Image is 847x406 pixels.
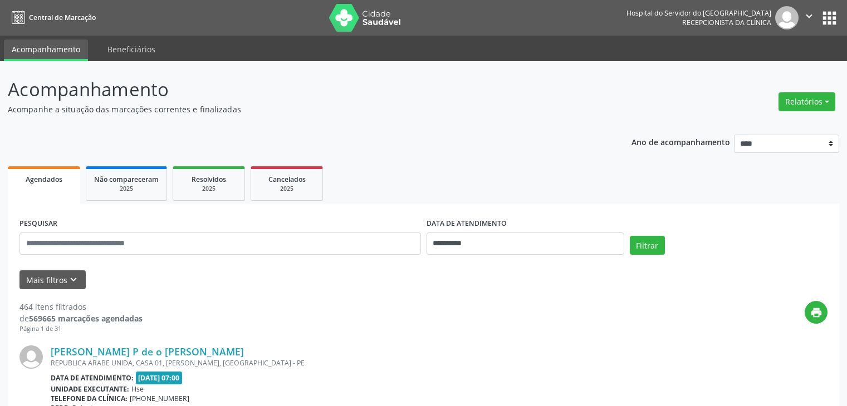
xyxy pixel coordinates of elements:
[51,345,244,358] a: [PERSON_NAME] P de o [PERSON_NAME]
[682,18,771,27] span: Recepcionista da clínica
[19,345,43,369] img: img
[100,39,163,59] a: Beneficiários
[192,175,226,184] span: Resolvidos
[51,384,129,394] b: Unidade executante:
[131,384,144,394] span: Hse
[8,8,96,27] a: Central de Marcação
[626,8,771,18] div: Hospital do Servidor do [GEOGRAPHIC_DATA]
[803,10,815,22] i: 
[8,103,590,115] p: Acompanhe a situação das marcações correntes e finalizadas
[51,358,660,368] div: REPUBLICA ARABE UNIDA, CASA 01, [PERSON_NAME], [GEOGRAPHIC_DATA] - PE
[19,324,143,334] div: Página 1 de 31
[259,185,315,193] div: 2025
[51,373,134,383] b: Data de atendimento:
[130,394,189,403] span: [PHONE_NUMBER]
[94,175,159,184] span: Não compareceram
[4,39,88,61] a: Acompanhamento
[181,185,237,193] div: 2025
[19,270,86,290] button: Mais filtroskeyboard_arrow_down
[799,6,820,29] button: 
[26,175,62,184] span: Agendados
[29,13,96,22] span: Central de Marcação
[67,274,80,286] i: keyboard_arrow_down
[268,175,306,184] span: Cancelados
[136,372,183,384] span: [DATE] 07:00
[94,185,159,193] div: 2025
[19,313,143,324] div: de
[810,306,822,319] i: print
[8,76,590,103] p: Acompanhamento
[630,236,665,255] button: Filtrar
[779,92,835,111] button: Relatórios
[19,215,57,232] label: PESQUISAR
[775,6,799,29] img: img
[820,8,839,28] button: apps
[805,301,828,324] button: print
[19,301,143,313] div: 464 itens filtrados
[427,215,507,232] label: DATA DE ATENDIMENTO
[631,135,730,148] p: Ano de acompanhamento
[51,394,128,403] b: Telefone da clínica:
[29,313,143,324] strong: 569665 marcações agendadas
